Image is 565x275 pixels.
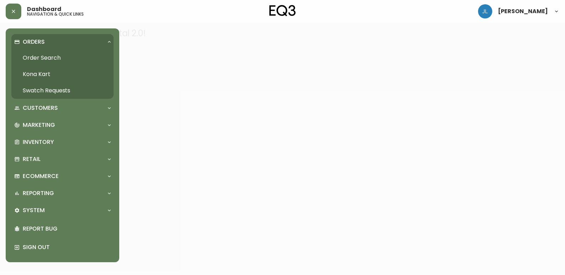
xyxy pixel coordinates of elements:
[11,203,114,218] div: System
[23,206,45,214] p: System
[27,6,61,12] span: Dashboard
[11,82,114,99] a: Swatch Requests
[11,151,114,167] div: Retail
[23,189,54,197] p: Reporting
[23,138,54,146] p: Inventory
[11,66,114,82] a: Kona Kart
[269,5,296,16] img: logo
[23,38,45,46] p: Orders
[11,117,114,133] div: Marketing
[11,185,114,201] div: Reporting
[23,104,58,112] p: Customers
[27,12,84,16] h5: navigation & quick links
[11,238,114,257] div: Sign Out
[23,155,40,163] p: Retail
[23,225,111,233] p: Report Bug
[23,121,55,129] p: Marketing
[11,134,114,150] div: Inventory
[11,100,114,116] div: Customers
[23,243,111,251] p: Sign Out
[11,50,114,66] a: Order Search
[478,4,492,18] img: 1c9c23e2a847dab86f8017579b61559c
[23,172,59,180] p: Ecommerce
[498,9,548,14] span: [PERSON_NAME]
[11,34,114,50] div: Orders
[11,220,114,238] div: Report Bug
[11,168,114,184] div: Ecommerce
